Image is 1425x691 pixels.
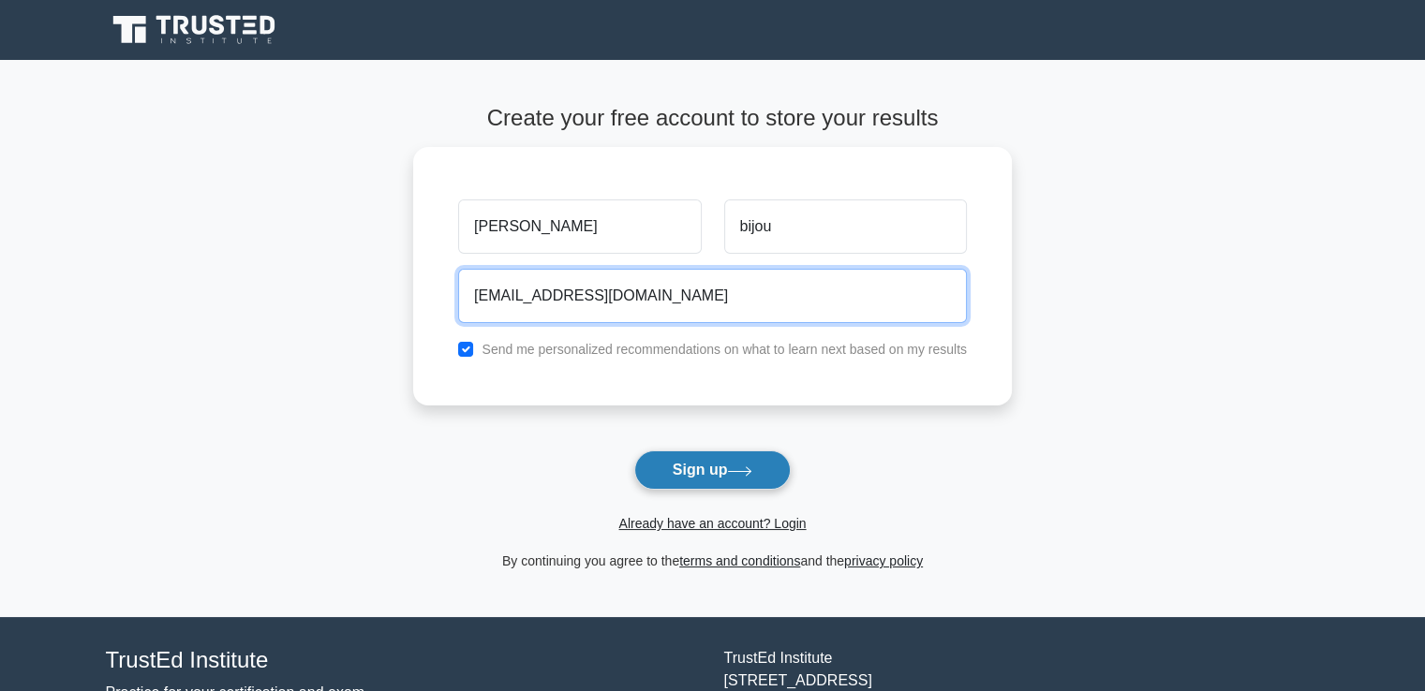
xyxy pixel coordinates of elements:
a: privacy policy [844,553,923,568]
button: Sign up [634,450,792,490]
a: terms and conditions [679,553,800,568]
input: Last name [724,199,967,254]
h4: TrustEd Institute [106,647,702,674]
input: First name [458,199,701,254]
label: Send me personalized recommendations on what to learn next based on my results [482,342,967,357]
input: Email [458,269,967,323]
h4: Create your free account to store your results [413,105,1012,132]
div: By continuing you agree to the and the [402,550,1023,572]
a: Already have an account? Login [618,516,806,531]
